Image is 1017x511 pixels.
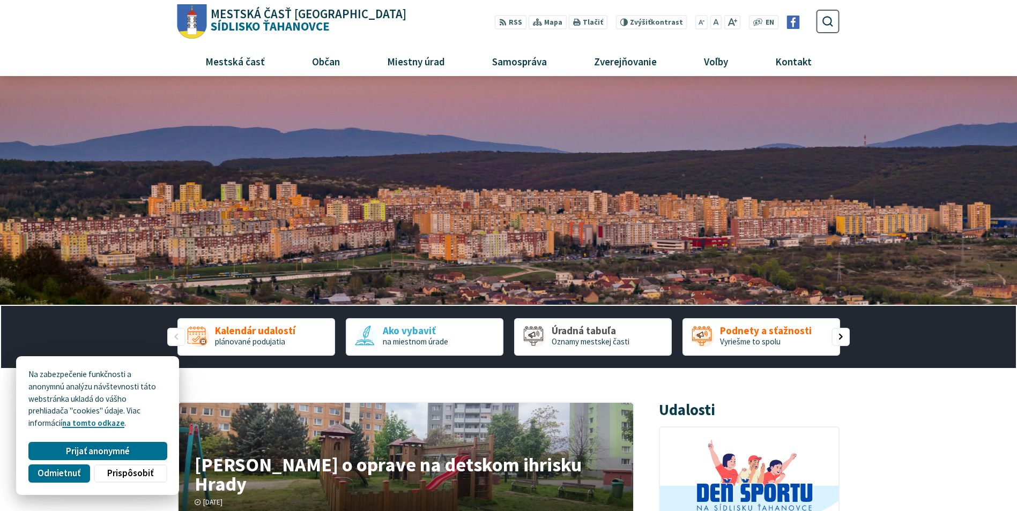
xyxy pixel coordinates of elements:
a: EN [763,17,777,28]
span: Oznamy mestskej časti [552,336,629,347]
a: Logo Sídlisko Ťahanovce, prejsť na domovskú stránku. [177,4,406,39]
h3: Udalosti [659,402,715,418]
a: Mapa [529,15,567,29]
img: Prejsť na domovskú stránku [177,4,207,39]
span: Odmietnuť [38,468,80,479]
a: Podnety a sťažnosti Vyriešme to spolu [682,318,840,356]
button: Zmenšiť veľkosť písma [695,15,708,29]
a: RSS [495,15,526,29]
span: Vyriešme to spolu [720,336,781,347]
button: Odmietnuť [28,464,90,483]
div: 3 / 5 [514,318,672,356]
span: Samospráva [488,47,551,76]
a: Ako vybaviť na miestnom úrade [346,318,503,356]
span: Prijať anonymné [66,446,130,457]
div: Predošlý slajd [167,328,185,346]
span: Ako vybaviť [383,325,448,336]
span: Tlačiť [583,18,603,27]
a: na tomto odkaze [62,418,124,428]
span: na miestnom úrade [383,336,448,347]
a: Občan [292,47,359,76]
a: Úradná tabuľa Oznamy mestskej časti [514,318,672,356]
a: Voľby [685,47,748,76]
span: Voľby [700,47,732,76]
span: RSS [509,17,522,28]
a: Zverejňovanie [575,47,677,76]
a: Miestny úrad [367,47,464,76]
span: Občan [308,47,344,76]
a: Kontakt [756,47,832,76]
span: kontrast [630,18,683,27]
span: Kalendár udalostí [215,325,295,336]
span: Mestská časť [GEOGRAPHIC_DATA] [211,8,406,20]
a: Mestská časť [185,47,284,76]
span: [DATE] [203,498,222,507]
span: Prispôsobiť [107,468,153,479]
img: Prejsť na Facebook stránku [786,16,800,29]
span: Zvýšiť [630,18,651,27]
span: Úradná tabuľa [552,325,629,336]
h4: [PERSON_NAME] o oprave na detskom ihrisku Hrady [195,455,617,493]
div: 1 / 5 [177,318,335,356]
button: Prijať anonymné [28,442,167,460]
span: Podnety a sťažnosti [720,325,812,336]
span: Miestny úrad [383,47,449,76]
div: Nasledujúci slajd [832,328,850,346]
div: 4 / 5 [682,318,840,356]
div: 2 / 5 [346,318,503,356]
h1: Sídlisko Ťahanovce [207,8,407,33]
span: EN [766,17,774,28]
a: Kalendár udalostí plánované podujatia [177,318,335,356]
p: Na zabezpečenie funkčnosti a anonymnú analýzu návštevnosti táto webstránka ukladá do vášho prehli... [28,369,167,430]
button: Nastaviť pôvodnú veľkosť písma [710,15,722,29]
span: Mestská časť [201,47,269,76]
a: Samospráva [473,47,567,76]
button: Zväčšiť veľkosť písma [724,15,740,29]
span: Zverejňovanie [590,47,660,76]
button: Prispôsobiť [94,464,167,483]
button: Zvýšiťkontrast [615,15,687,29]
span: Mapa [544,17,562,28]
button: Tlačiť [569,15,607,29]
span: plánované podujatia [215,336,285,347]
span: Kontakt [771,47,816,76]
